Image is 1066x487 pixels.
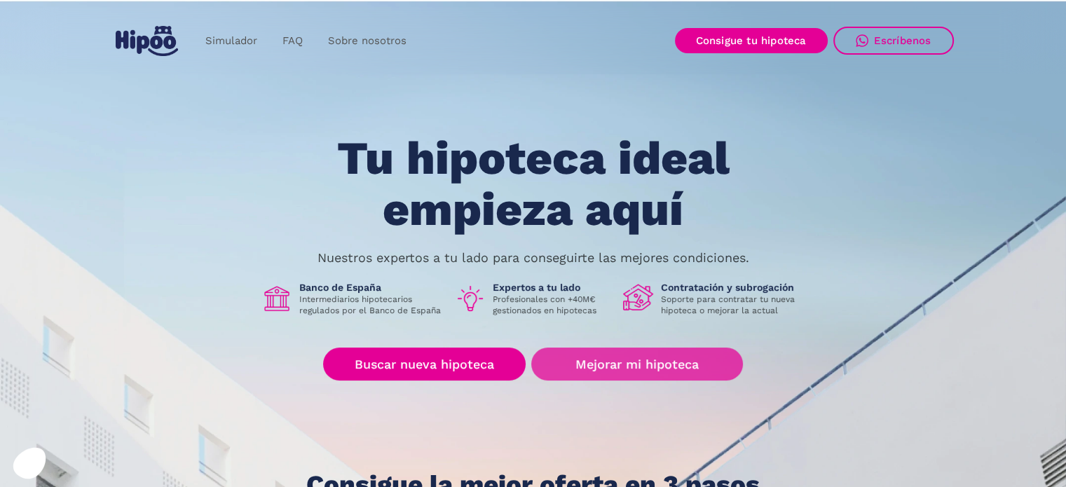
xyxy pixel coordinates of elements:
[315,27,419,55] a: Sobre nosotros
[299,294,444,316] p: Intermediarios hipotecarios regulados por el Banco de España
[267,133,798,235] h1: Tu hipoteca ideal empieza aquí
[323,348,526,380] a: Buscar nueva hipoteca
[675,28,828,53] a: Consigue tu hipoteca
[193,27,270,55] a: Simulador
[493,281,612,294] h1: Expertos a tu lado
[299,281,444,294] h1: Banco de España
[317,252,749,263] p: Nuestros expertos a tu lado para conseguirte las mejores condiciones.
[833,27,954,55] a: Escríbenos
[661,294,805,316] p: Soporte para contratar tu nueva hipoteca o mejorar la actual
[270,27,315,55] a: FAQ
[661,281,805,294] h1: Contratación y subrogación
[113,20,182,62] a: home
[531,348,742,380] a: Mejorar mi hipoteca
[874,34,931,47] div: Escríbenos
[493,294,612,316] p: Profesionales con +40M€ gestionados en hipotecas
